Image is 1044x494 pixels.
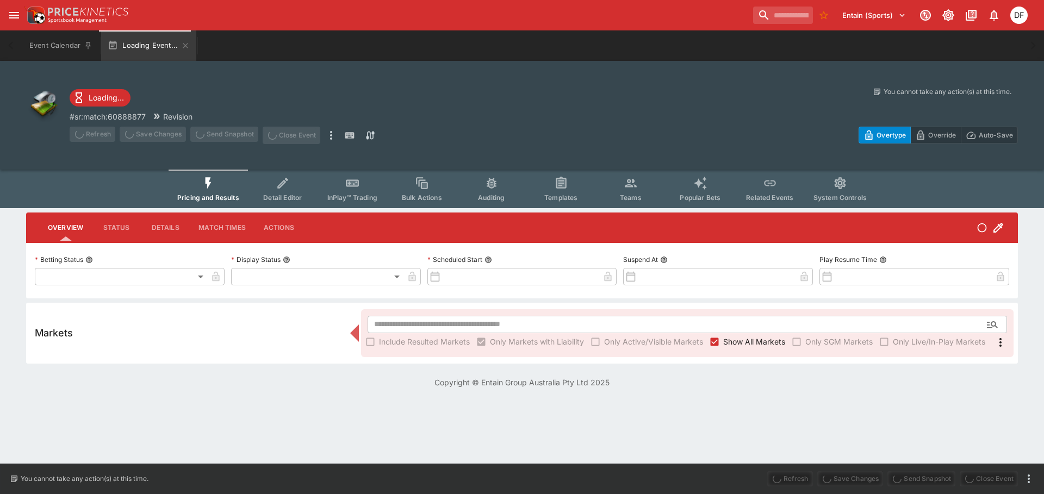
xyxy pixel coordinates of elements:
[263,193,302,202] span: Detail Editor
[35,255,83,264] p: Betting Status
[660,256,668,264] button: Suspend At
[177,193,239,202] span: Pricing and Results
[23,30,99,61] button: Event Calendar
[910,127,961,143] button: Override
[24,4,46,26] img: PriceKinetics Logo
[48,8,128,16] img: PriceKinetics
[1010,7,1028,24] div: David Foster
[478,193,505,202] span: Auditing
[254,215,303,241] button: Actions
[819,255,877,264] p: Play Resume Time
[427,255,482,264] p: Scheduled Start
[544,193,577,202] span: Templates
[916,5,935,25] button: Connected to PK
[141,215,190,241] button: Details
[101,30,196,61] button: Loading Event...
[753,7,813,24] input: search
[163,111,192,122] p: Revision
[939,5,958,25] button: Toggle light/dark mode
[484,256,492,264] button: Scheduled Start
[979,129,1013,141] p: Auto-Save
[89,92,124,103] p: Loading...
[39,215,92,241] button: Overview
[490,336,584,347] span: Only Markets with Liability
[48,18,107,23] img: Sportsbook Management
[85,256,93,264] button: Betting Status
[680,193,720,202] span: Popular Bets
[190,215,254,241] button: Match Times
[1007,3,1031,27] button: David Foster
[604,336,703,347] span: Only Active/Visible Markets
[994,336,1007,349] svg: More
[961,127,1018,143] button: Auto-Save
[26,87,61,122] img: other.png
[893,336,985,347] span: Only Live/In-Play Markets
[21,474,148,484] p: You cannot take any action(s) at this time.
[623,255,658,264] p: Suspend At
[859,127,911,143] button: Overtype
[859,127,1018,143] div: Start From
[402,193,442,202] span: Bulk Actions
[928,129,956,141] p: Override
[746,193,793,202] span: Related Events
[877,129,906,141] p: Overtype
[70,111,146,122] p: Copy To Clipboard
[325,127,338,144] button: more
[805,336,873,347] span: Only SGM Markets
[815,7,832,24] button: No Bookmarks
[4,5,24,25] button: open drawer
[1022,472,1035,485] button: more
[836,7,912,24] button: Select Tenant
[961,5,981,25] button: Documentation
[169,170,875,208] div: Event type filters
[620,193,642,202] span: Teams
[984,5,1004,25] button: Notifications
[723,336,785,347] span: Show All Markets
[283,256,290,264] button: Display Status
[231,255,281,264] p: Display Status
[813,193,867,202] span: System Controls
[879,256,887,264] button: Play Resume Time
[983,315,1002,334] button: Open
[379,336,470,347] span: Include Resulted Markets
[35,327,73,339] h5: Markets
[327,193,377,202] span: InPlay™ Trading
[92,215,141,241] button: Status
[884,87,1011,97] p: You cannot take any action(s) at this time.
